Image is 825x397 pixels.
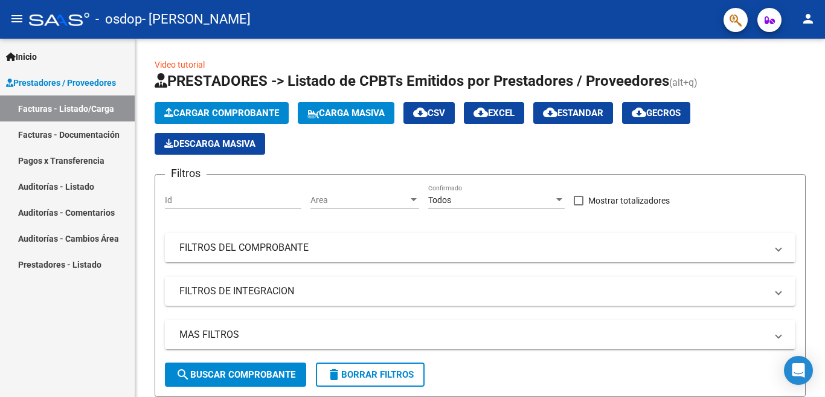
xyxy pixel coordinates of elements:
button: Gecros [622,102,690,124]
button: CSV [403,102,455,124]
mat-panel-title: MAS FILTROS [179,328,766,341]
button: Carga Masiva [298,102,394,124]
mat-expansion-panel-header: FILTROS DEL COMPROBANTE [165,233,795,262]
mat-icon: cloud_download [473,105,488,120]
button: Buscar Comprobante [165,363,306,387]
span: - osdop [95,6,142,33]
a: Video tutorial [155,60,205,69]
app-download-masive: Descarga masiva de comprobantes (adjuntos) [155,133,265,155]
span: Buscar Comprobante [176,369,295,380]
span: Borrar Filtros [327,369,414,380]
mat-icon: search [176,367,190,382]
span: CSV [413,108,445,118]
button: Cargar Comprobante [155,102,289,124]
span: (alt+q) [669,77,698,88]
mat-expansion-panel-header: MAS FILTROS [165,320,795,349]
span: Estandar [543,108,603,118]
mat-icon: person [801,11,815,26]
button: Descarga Masiva [155,133,265,155]
span: Inicio [6,50,37,63]
mat-icon: cloud_download [543,105,557,120]
div: Open Intercom Messenger [784,356,813,385]
span: EXCEL [473,108,515,118]
span: Mostrar totalizadores [588,193,670,208]
span: - [PERSON_NAME] [142,6,251,33]
mat-icon: menu [10,11,24,26]
span: Area [310,195,408,205]
span: Cargar Comprobante [164,108,279,118]
mat-expansion-panel-header: FILTROS DE INTEGRACION [165,277,795,306]
span: Descarga Masiva [164,138,255,149]
button: Borrar Filtros [316,363,425,387]
span: Carga Masiva [307,108,385,118]
mat-icon: cloud_download [413,105,428,120]
button: EXCEL [464,102,524,124]
span: PRESTADORES -> Listado de CPBTs Emitidos por Prestadores / Proveedores [155,73,669,89]
mat-panel-title: FILTROS DEL COMPROBANTE [179,241,766,254]
mat-icon: delete [327,367,341,382]
button: Estandar [533,102,613,124]
span: Prestadores / Proveedores [6,76,116,89]
span: Todos [428,195,451,205]
span: Gecros [632,108,681,118]
h3: Filtros [165,165,207,182]
mat-icon: cloud_download [632,105,646,120]
mat-panel-title: FILTROS DE INTEGRACION [179,285,766,298]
